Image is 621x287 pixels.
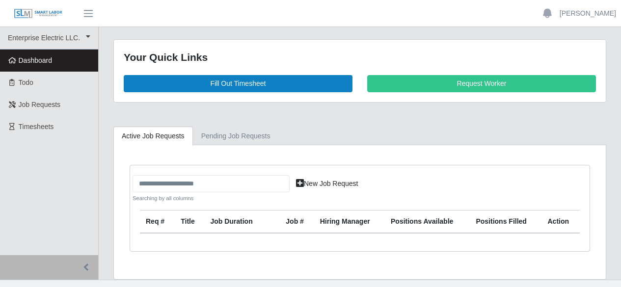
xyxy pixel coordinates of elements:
[542,210,580,234] th: Action
[193,127,279,146] a: Pending Job Requests
[19,78,33,86] span: Todo
[470,210,541,234] th: Positions Filled
[385,210,470,234] th: Positions Available
[560,8,616,19] a: [PERSON_NAME]
[19,56,53,64] span: Dashboard
[19,123,54,130] span: Timesheets
[175,210,204,234] th: Title
[367,75,596,92] a: Request Worker
[140,210,175,234] th: Req #
[124,50,596,65] div: Your Quick Links
[314,210,385,234] th: Hiring Manager
[113,127,193,146] a: Active Job Requests
[124,75,352,92] a: Fill Out Timesheet
[290,175,365,192] a: New Job Request
[204,210,266,234] th: Job Duration
[14,8,63,19] img: SLM Logo
[280,210,314,234] th: Job #
[133,194,290,203] small: Searching by all columns
[19,101,61,108] span: Job Requests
